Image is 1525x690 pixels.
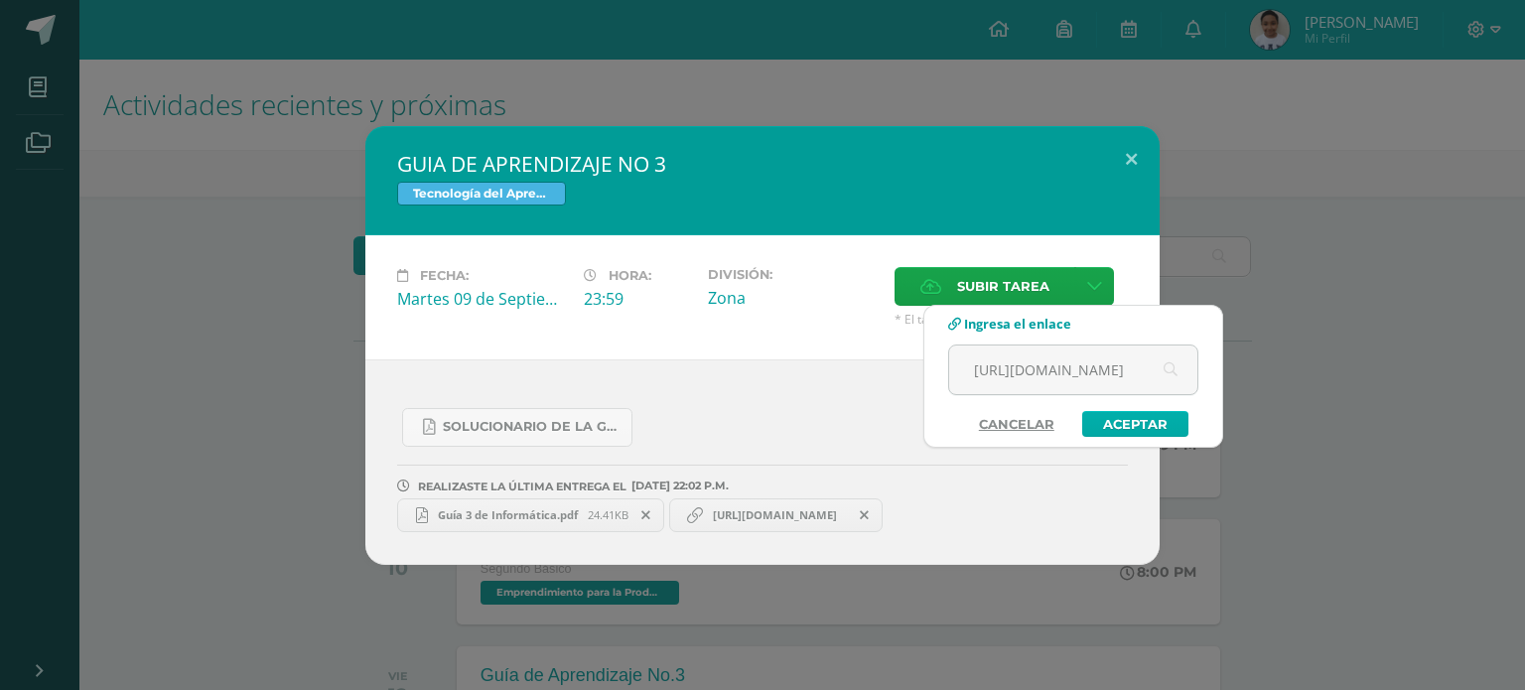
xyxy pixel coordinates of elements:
[957,268,1049,305] span: Subir tarea
[629,504,663,526] span: Remover entrega
[964,315,1071,333] span: Ingresa el enlace
[708,267,879,282] label: División:
[418,480,626,493] span: REALIZASTE LA ÚLTIMA ENTREGA EL
[949,345,1197,394] input: Ej. www.google.com
[397,182,566,206] span: Tecnología del Aprendizaje y la Comunicación (Informática)
[443,419,622,435] span: SOLUCIONARIO DE LA GUIA 3 FUNCIONES..pdf
[397,498,664,532] a: Guía 3 de Informática.pdf 24.41KB
[895,311,1128,328] span: * El tamaño máximo permitido es 50 MB
[703,507,847,523] span: [URL][DOMAIN_NAME]
[626,485,729,486] span: [DATE] 22:02 P.M.
[959,411,1074,437] a: Cancelar
[420,268,469,283] span: Fecha:
[848,504,882,526] span: Remover entrega
[584,288,692,310] div: 23:59
[588,507,628,522] span: 24.41KB
[708,287,879,309] div: Zona
[428,507,588,522] span: Guía 3 de Informática.pdf
[669,498,884,532] a: https://youtu.be/Epmeg2vNjko
[609,268,651,283] span: Hora:
[397,288,568,310] div: Martes 09 de Septiembre
[1082,411,1188,437] a: Aceptar
[397,150,1128,178] h2: GUIA DE APRENDIZAJE NO 3
[402,408,632,447] a: SOLUCIONARIO DE LA GUIA 3 FUNCIONES..pdf
[1103,126,1160,194] button: Close (Esc)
